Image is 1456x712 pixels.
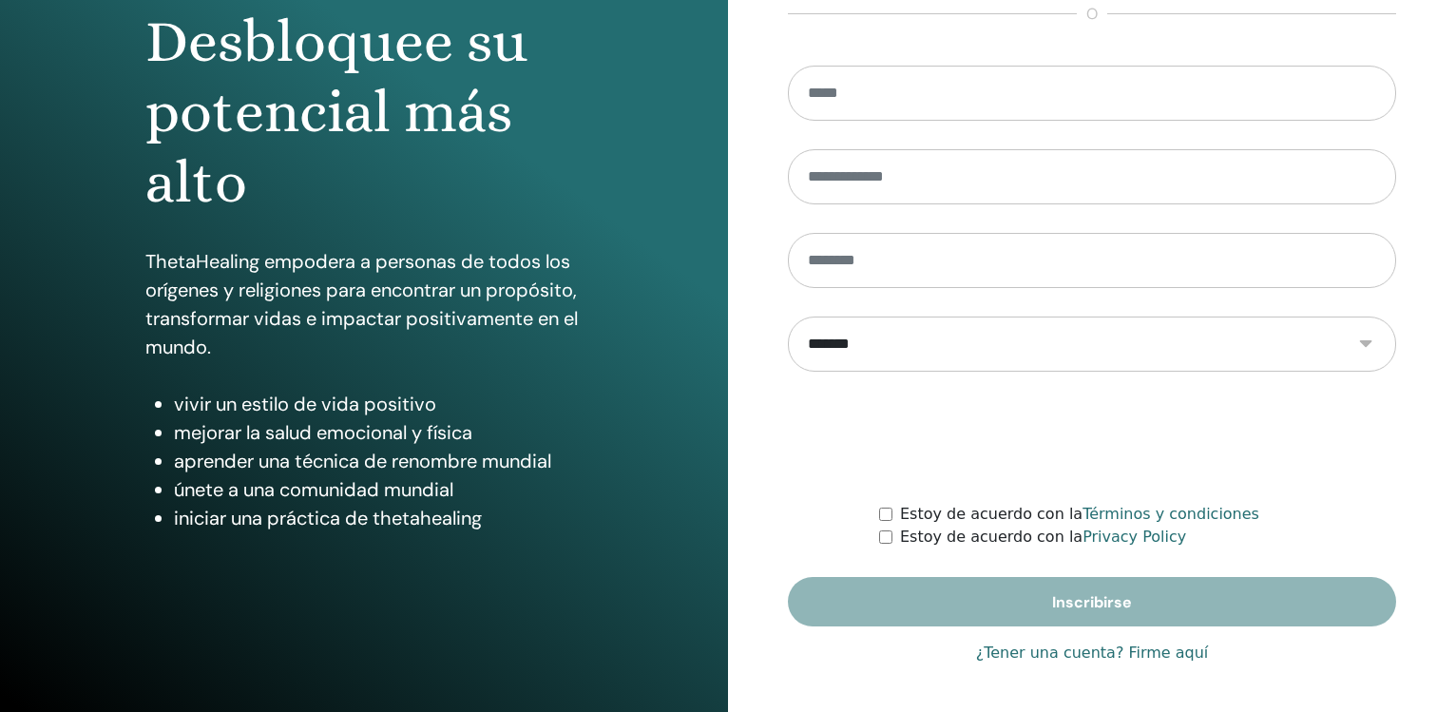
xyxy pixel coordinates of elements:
[174,418,584,447] li: mejorar la salud emocional y física
[976,642,1209,664] a: ¿Tener una cuenta? Firme aquí
[948,400,1236,474] iframe: reCAPTCHA
[1077,3,1107,26] span: o
[900,526,1186,548] label: Estoy de acuerdo con la
[1082,528,1186,546] a: Privacy Policy
[1082,505,1259,523] a: Términos y condiciones
[900,503,1259,526] label: Estoy de acuerdo con la
[174,475,584,504] li: únete a una comunidad mundial
[174,447,584,475] li: aprender una técnica de renombre mundial
[174,390,584,418] li: vivir un estilo de vida positivo
[174,504,584,532] li: iniciar una práctica de thetahealing
[145,7,584,219] h1: Desbloquee su potencial más alto
[145,247,584,361] p: ThetaHealing empodera a personas de todos los orígenes y religiones para encontrar un propósito, ...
